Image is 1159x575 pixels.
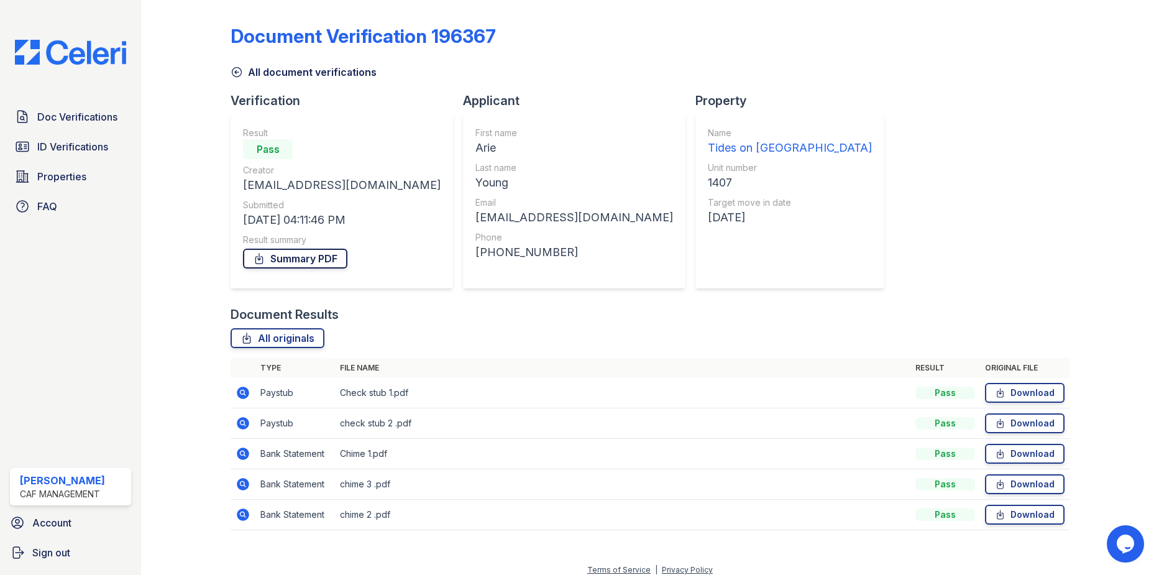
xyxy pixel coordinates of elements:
[463,92,695,109] div: Applicant
[231,328,324,348] a: All originals
[243,139,293,159] div: Pass
[335,378,910,408] td: Check stub 1.pdf
[475,196,673,209] div: Email
[243,211,441,229] div: [DATE] 04:11:46 PM
[915,448,975,460] div: Pass
[20,488,105,500] div: CAF Management
[5,40,136,65] img: CE_Logo_Blue-a8612792a0a2168367f1c8372b55b34899dd931a85d93a1a3d3e32e68fde9ad4.png
[5,510,136,535] a: Account
[243,249,347,269] a: Summary PDF
[255,469,335,500] td: Bank Statement
[20,473,105,488] div: [PERSON_NAME]
[915,508,975,521] div: Pass
[915,478,975,490] div: Pass
[243,234,441,246] div: Result summary
[662,565,713,574] a: Privacy Policy
[708,174,872,191] div: 1407
[915,387,975,399] div: Pass
[243,177,441,194] div: [EMAIL_ADDRESS][DOMAIN_NAME]
[335,439,910,469] td: Chime 1.pdf
[231,306,339,323] div: Document Results
[335,408,910,439] td: check stub 2 .pdf
[708,196,872,209] div: Target move in date
[10,164,131,189] a: Properties
[5,540,136,565] a: Sign out
[1107,525,1147,563] iframe: chat widget
[10,104,131,129] a: Doc Verifications
[255,500,335,530] td: Bank Statement
[231,65,377,80] a: All document verifications
[708,127,872,157] a: Name Tides on [GEOGRAPHIC_DATA]
[10,194,131,219] a: FAQ
[243,127,441,139] div: Result
[985,444,1065,464] a: Download
[475,127,673,139] div: First name
[980,358,1070,378] th: Original file
[37,169,86,184] span: Properties
[243,199,441,211] div: Submitted
[10,134,131,159] a: ID Verifications
[243,164,441,177] div: Creator
[231,92,463,109] div: Verification
[985,505,1065,525] a: Download
[708,127,872,139] div: Name
[695,92,894,109] div: Property
[910,358,980,378] th: Result
[655,565,657,574] div: |
[32,515,71,530] span: Account
[335,500,910,530] td: chime 2 .pdf
[37,199,57,214] span: FAQ
[985,474,1065,494] a: Download
[915,417,975,430] div: Pass
[587,565,651,574] a: Terms of Service
[708,209,872,226] div: [DATE]
[32,545,70,560] span: Sign out
[335,469,910,500] td: chime 3 .pdf
[255,378,335,408] td: Paystub
[708,162,872,174] div: Unit number
[475,174,673,191] div: Young
[475,162,673,174] div: Last name
[708,139,872,157] div: Tides on [GEOGRAPHIC_DATA]
[475,231,673,244] div: Phone
[255,408,335,439] td: Paystub
[985,413,1065,433] a: Download
[475,209,673,226] div: [EMAIL_ADDRESS][DOMAIN_NAME]
[475,244,673,261] div: [PHONE_NUMBER]
[985,383,1065,403] a: Download
[475,139,673,157] div: Arie
[37,109,117,124] span: Doc Verifications
[255,439,335,469] td: Bank Statement
[335,358,910,378] th: File name
[231,25,496,47] div: Document Verification 196367
[255,358,335,378] th: Type
[37,139,108,154] span: ID Verifications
